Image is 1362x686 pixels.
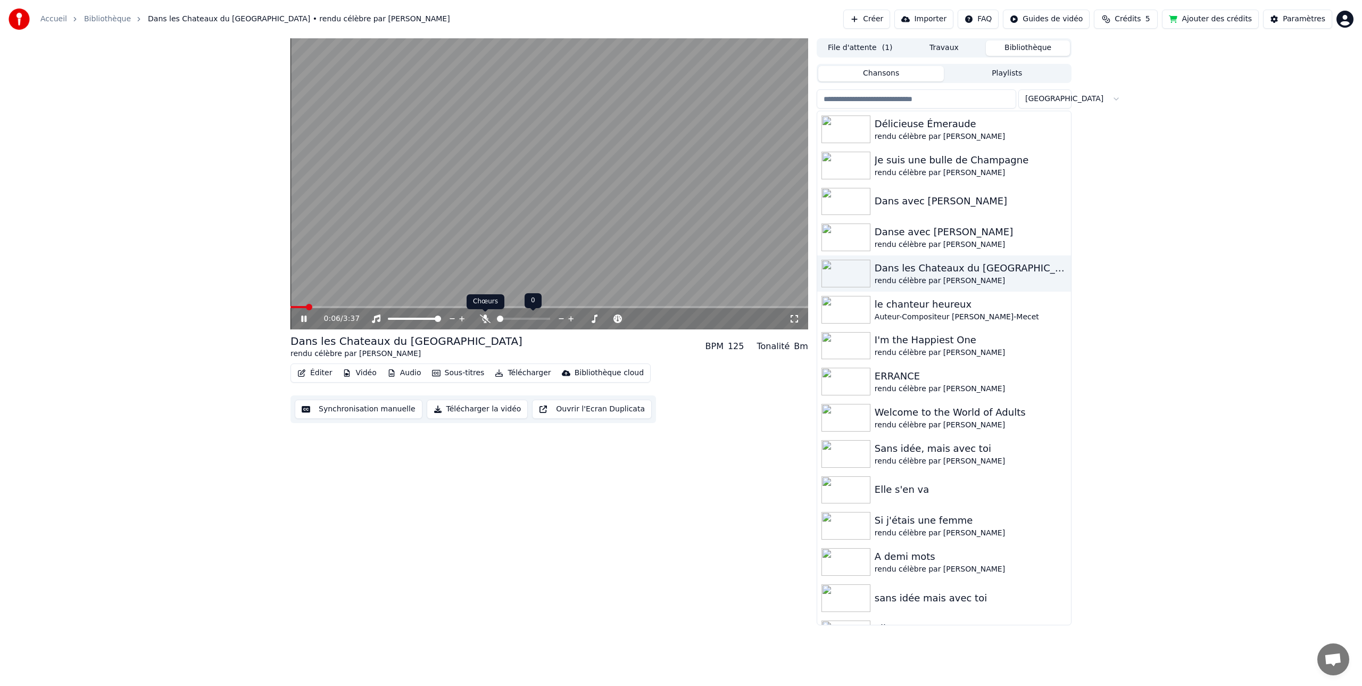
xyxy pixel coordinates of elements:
[875,513,1067,528] div: Si j'étais une femme
[40,14,450,24] nav: breadcrumb
[875,194,1067,209] div: Dans avec [PERSON_NAME]
[875,276,1067,286] div: rendu célèbre par [PERSON_NAME]
[875,482,1067,497] div: Elle s'en va
[875,369,1067,384] div: ERRANCE
[295,400,422,419] button: Synchronisation manuelle
[875,117,1067,131] div: Délicieuse Émeraude
[324,313,340,324] span: 0:06
[343,313,360,324] span: 3:37
[875,333,1067,348] div: I'm the Happiest One
[875,549,1067,564] div: A demi mots
[875,405,1067,420] div: Welcome to the World of Adults
[902,40,986,56] button: Travaux
[290,334,522,349] div: Dans les Chateaux du [GEOGRAPHIC_DATA]
[875,456,1067,467] div: rendu célèbre par [PERSON_NAME]
[757,340,790,353] div: Tonalité
[491,366,555,381] button: Télécharger
[986,40,1070,56] button: Bibliothèque
[875,591,1067,606] div: sans idée mais avec toi
[338,366,380,381] button: Vidéo
[875,528,1067,539] div: rendu célèbre par [PERSON_NAME]
[875,239,1067,250] div: rendu célèbre par [PERSON_NAME]
[875,261,1067,276] div: Dans les Chateaux du [GEOGRAPHIC_DATA]
[40,14,67,24] a: Accueil
[148,14,450,24] span: Dans les Chateaux du [GEOGRAPHIC_DATA] • rendu célèbre par [PERSON_NAME]
[1263,10,1332,29] button: Paramètres
[1162,10,1259,29] button: Ajouter des crédits
[894,10,953,29] button: Importer
[728,340,744,353] div: 125
[324,313,350,324] div: /
[944,66,1070,81] button: Playlists
[1317,643,1349,675] div: Ouvrir le chat
[1145,14,1150,24] span: 5
[293,366,336,381] button: Éditer
[843,10,890,29] button: Créer
[428,366,489,381] button: Sous-titres
[875,297,1067,312] div: le chanteur heureux
[1094,10,1158,29] button: Crédits5
[525,293,542,308] div: 0
[882,43,893,53] span: ( 1 )
[84,14,131,24] a: Bibliothèque
[875,153,1067,168] div: Je suis une bulle de Champagne
[532,400,652,419] button: Ouvrir l'Ecran Duplicata
[290,349,522,359] div: rendu célèbre par [PERSON_NAME]
[383,366,426,381] button: Audio
[9,9,30,30] img: youka
[427,400,528,419] button: Télécharger la vidéo
[875,441,1067,456] div: Sans idée, mais avec toi
[818,40,902,56] button: File d'attente
[875,312,1067,323] div: Auteur-Compositeur [PERSON_NAME]-Mecet
[875,621,1067,636] div: elle s’en va
[1003,10,1090,29] button: Guides de vidéo
[575,368,644,378] div: Bibliothèque cloud
[705,340,724,353] div: BPM
[875,348,1067,358] div: rendu célèbre par [PERSON_NAME]
[1025,94,1103,104] span: [GEOGRAPHIC_DATA]
[794,340,808,353] div: Bm
[875,420,1067,431] div: rendu célèbre par [PERSON_NAME]
[467,294,504,309] div: Chœurs
[875,131,1067,142] div: rendu célèbre par [PERSON_NAME]
[875,564,1067,575] div: rendu célèbre par [PERSON_NAME]
[958,10,999,29] button: FAQ
[875,168,1067,178] div: rendu célèbre par [PERSON_NAME]
[875,384,1067,394] div: rendu célèbre par [PERSON_NAME]
[1283,14,1325,24] div: Paramètres
[1115,14,1141,24] span: Crédits
[875,225,1067,239] div: Danse avec [PERSON_NAME]
[818,66,944,81] button: Chansons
